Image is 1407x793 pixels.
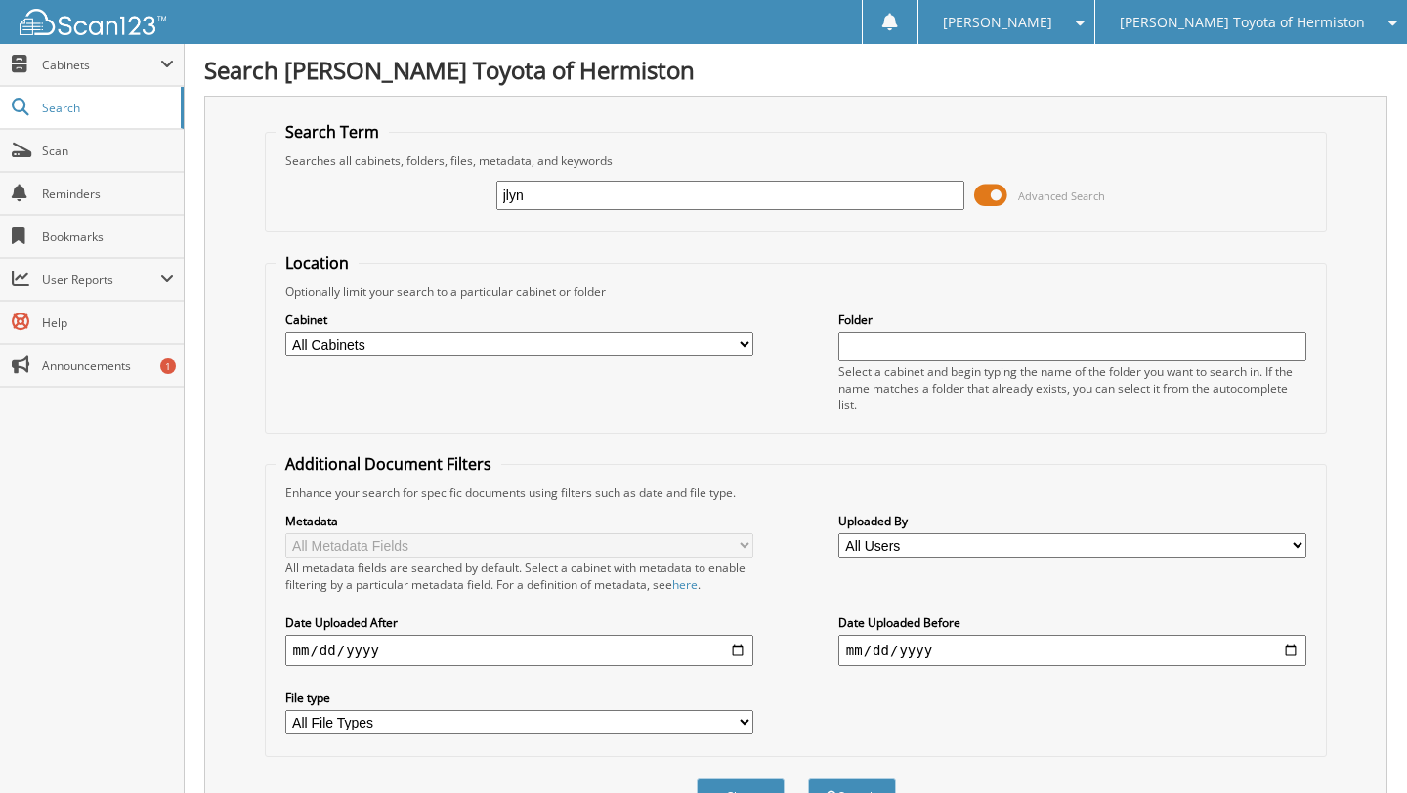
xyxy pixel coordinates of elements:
div: 1 [160,358,176,374]
div: Searches all cabinets, folders, files, metadata, and keywords [276,152,1317,169]
legend: Additional Document Filters [276,453,501,475]
div: Enhance your search for specific documents using filters such as date and file type. [276,484,1317,501]
span: Announcements [42,357,174,374]
input: start [285,635,754,666]
span: Advanced Search [1018,188,1105,203]
span: Reminders [42,186,174,202]
label: Cabinet [285,312,754,328]
label: Metadata [285,513,754,529]
label: Date Uploaded Before [838,614,1307,631]
label: Folder [838,312,1307,328]
label: Date Uploaded After [285,614,754,631]
img: scan123-logo-white.svg [20,9,166,35]
label: File type [285,689,754,706]
span: Help [42,314,174,331]
a: here [672,576,698,593]
input: end [838,635,1307,666]
div: Optionally limit your search to a particular cabinet or folder [276,283,1317,300]
span: Search [42,100,171,116]
span: [PERSON_NAME] [943,17,1052,28]
div: Select a cabinet and begin typing the name of the folder you want to search in. If the name match... [838,363,1307,413]
span: [PERSON_NAME] Toyota of Hermiston [1120,17,1365,28]
span: Bookmarks [42,229,174,245]
legend: Location [276,252,359,273]
span: Scan [42,143,174,159]
h1: Search [PERSON_NAME] Toyota of Hermiston [204,54,1387,86]
legend: Search Term [276,121,389,143]
span: Cabinets [42,57,160,73]
label: Uploaded By [838,513,1307,529]
div: All metadata fields are searched by default. Select a cabinet with metadata to enable filtering b... [285,560,754,593]
span: User Reports [42,271,160,288]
